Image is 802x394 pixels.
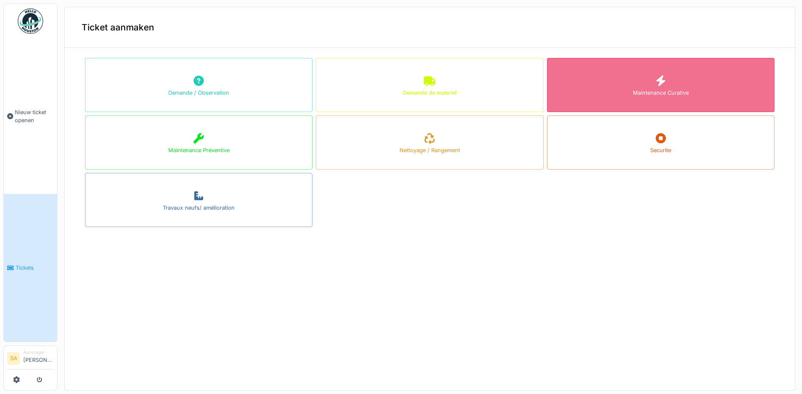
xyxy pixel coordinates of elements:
[650,146,671,154] div: Securite
[15,108,54,124] span: Nieuw ticket openen
[163,204,235,212] div: Travaux neufs/ amélioration
[633,89,689,97] div: Maintenance Curative
[23,349,54,356] div: Aanvrager
[4,38,57,194] a: Nieuw ticket openen
[403,89,457,97] div: Demande de materiel
[400,146,460,154] div: Nettoyage / Rangement
[168,89,229,97] div: Demande / Observation
[168,146,230,154] div: Maintenance Préventive
[18,8,43,34] img: Badge_color-CXgf-gQk.svg
[65,7,795,48] div: Ticket aanmaken
[7,349,54,369] a: SA Aanvrager[PERSON_NAME]
[4,194,57,342] a: Tickets
[23,349,54,367] li: [PERSON_NAME]
[16,264,54,272] span: Tickets
[7,352,20,365] li: SA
